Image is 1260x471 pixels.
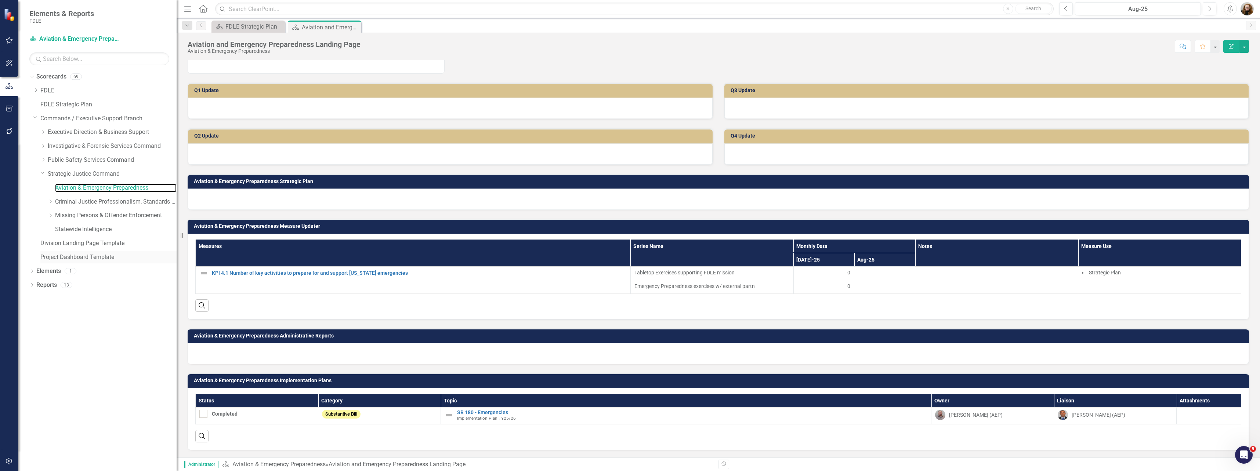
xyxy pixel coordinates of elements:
td: Double-Click to Edit [793,266,854,280]
a: Commands / Executive Support Branch [40,114,177,123]
a: Aviation & Emergency Preparedness [55,184,177,192]
div: Aviation and Emergency Preparedness Landing Page [188,40,361,48]
a: Executive Direction & Business Support [48,128,177,136]
a: SB 180 - Emergencies [457,410,927,415]
h3: Aviation & Emergency Preparedness Measure Updater [194,223,1245,229]
a: Strategic Justice Command [48,170,177,178]
div: [PERSON_NAME] (AEP) [1072,411,1125,419]
td: Double-Click to Edit [854,280,915,293]
h3: Q1 Update [194,88,709,93]
a: Statewide Intelligence [55,225,177,234]
img: Not Defined [445,411,453,420]
span: Administrator [184,461,218,468]
td: Double-Click to Edit [630,266,793,280]
td: Double-Click to Edit [318,407,441,424]
span: Emergency Preparedness exercises w/ external partn [634,282,790,290]
td: Double-Click to Edit [854,266,915,280]
a: Criminal Justice Professionalism, Standards & Training Services [55,198,177,206]
td: Double-Click to Edit Right Click for Context Menu [441,407,931,424]
a: FDLE Strategic Plan [40,101,177,109]
a: Division Landing Page Template [40,239,177,248]
td: Double-Click to Edit [915,266,1078,293]
td: Double-Click to Edit [196,407,318,424]
iframe: Intercom live chat [1235,446,1253,464]
div: Aug-25 [1078,5,1198,14]
a: Scorecards [36,73,66,81]
td: Double-Click to Edit [630,280,793,293]
button: Aug-25 [1075,2,1201,15]
div: Aviation and Emergency Preparedness Landing Page [302,23,359,32]
div: 69 [70,74,82,80]
h3: Aviation & Emergency Preparedness Administrative Reports [194,333,1245,339]
div: 1 [65,268,76,274]
a: Missing Persons & Offender Enforcement [55,211,177,220]
a: Public Safety Services Command [48,156,177,164]
a: KPI 4.1 Number of key activities to prepare for and support [US_STATE] emergencies [212,270,627,276]
img: Dennis Smith [935,410,945,420]
span: Implementation Plan FY25/26 [457,416,516,421]
td: Double-Click to Edit [931,407,1054,424]
img: Not Defined [199,269,208,278]
a: Reports [36,281,57,289]
td: Double-Click to Edit Right Click for Context Menu [196,266,631,293]
span: Elements & Reports [29,9,94,18]
td: Double-Click to Edit [793,280,854,293]
h3: Q3 Update [731,88,1245,93]
h3: Aviation & Emergency Preparedness Implementation Plans [194,378,1245,383]
span: Substantive Bill [322,410,361,419]
div: Aviation and Emergency Preparedness Landing Page [329,461,466,468]
div: [PERSON_NAME] (AEP) [949,411,1003,419]
div: FDLE Strategic Plan [225,22,283,31]
button: Search [1015,4,1052,14]
a: FDLE Strategic Plan [213,22,283,31]
td: Double-Click to Edit [1078,266,1241,293]
div: » [222,460,713,469]
h3: Q2 Update [194,133,709,139]
input: Search ClearPoint... [215,3,1054,15]
img: Jennifer Siddoway [1241,2,1254,15]
a: Aviation & Emergency Preparedness [29,35,121,43]
span: 5 [1250,446,1256,452]
img: Andrew Shedlock [1058,410,1068,420]
h3: Aviation & Emergency Preparedness Strategic Plan [194,179,1245,184]
a: Project Dashboard Template [40,253,177,262]
a: Elements [36,267,61,275]
span: Search [1025,6,1041,11]
img: ClearPoint Strategy [4,8,17,21]
span: Strategic Plan [1089,270,1121,275]
td: Double-Click to Edit [1054,407,1177,424]
input: Search Below... [29,52,169,65]
a: Aviation & Emergency Preparedness [232,461,326,468]
span: 0 [847,269,850,276]
span: 0 [847,282,850,290]
small: FDLE [29,18,94,24]
div: Aviation & Emergency Preparedness [188,48,361,54]
a: Investigative & Forensic Services Command [48,142,177,150]
h3: Q4 Update [731,133,1245,139]
a: FDLE [40,87,177,95]
span: Tabletop Exercises supporting FDLE mission [634,269,790,276]
div: 13 [61,282,72,288]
